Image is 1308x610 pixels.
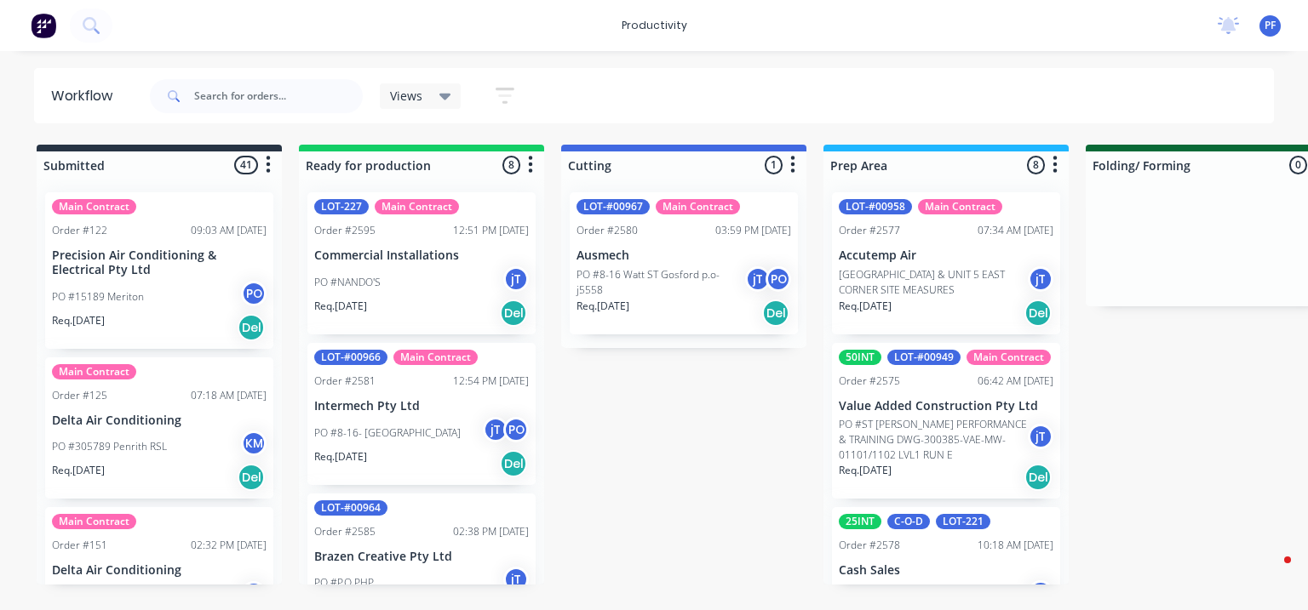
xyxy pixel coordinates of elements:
div: 10:18 AM [DATE] [978,538,1053,553]
p: Req. [DATE] [577,299,629,314]
div: Order #125 [52,388,107,403]
p: Req. [DATE] [314,299,367,314]
div: Order #2578 [839,538,900,553]
div: 50INTLOT-#00949Main ContractOrder #257506:42 AM [DATE]Value Added Construction Pty LtdPO #ST [PER... [832,343,1060,499]
p: [GEOGRAPHIC_DATA] & UNIT 5 EAST CORNER SITE MEASURES [839,267,1028,298]
p: PO #ST [PERSON_NAME] PERFORMANCE & TRAINING DWG-300385-VAE-MW-01101/1102 LVL1 RUN E [839,417,1028,463]
p: Delta Air Conditioning [52,563,267,578]
div: 03:59 PM [DATE] [715,223,791,238]
div: LOT-227 [314,199,369,214]
div: Order #2581 [314,373,376,389]
p: Brazen Creative Pty Ltd [314,550,529,564]
div: 06:42 AM [DATE] [978,373,1053,389]
div: 09:03 AM [DATE] [191,223,267,238]
div: Main ContractOrder #12507:18 AM [DATE]Delta Air ConditioningPO #305789 Penrith RSLKMReq.[DATE]Del [45,357,273,499]
div: LOT-#00949 [887,350,961,365]
div: Del [238,314,265,341]
div: jT [503,567,529,592]
input: Search for orders... [194,79,363,113]
div: Order #2577 [839,223,900,238]
div: Order #2585 [314,524,376,539]
p: Accutemp Air [839,248,1053,263]
p: Commercial Installations [314,248,529,263]
div: 07:18 AM [DATE] [191,388,267,403]
div: LOT-#00966Main ContractOrder #258112:54 PM [DATE]Intermech Pty LtdPO #8-16- [GEOGRAPHIC_DATA]jTPO... [307,343,536,485]
div: jT [1028,580,1053,606]
img: Factory [31,13,56,38]
div: Del [1024,464,1052,491]
p: PO #NANDO'S [314,275,381,290]
div: jT [1028,266,1053,292]
div: Main Contract [656,199,740,214]
p: Req. [DATE] [314,449,367,465]
div: jT [745,266,771,292]
div: Main ContractOrder #12209:03 AM [DATE]Precision Air Conditioning & Electrical Pty LtdPO #15189 Me... [45,192,273,349]
p: PO #8-16 Watt ST Gosford p.o- j5558 [577,267,745,298]
p: Req. [DATE] [839,463,892,478]
p: Value Added Construction Pty Ltd [839,399,1053,413]
p: Ausmech [577,248,791,263]
div: 07:34 AM [DATE] [978,223,1053,238]
span: Views [390,87,422,105]
div: Order #122 [52,223,107,238]
div: Order #2575 [839,373,900,389]
p: Delta Air Conditioning [52,413,267,428]
div: LOT-#00958 [839,199,912,214]
div: Del [500,450,527,477]
div: Main Contract [52,364,136,379]
div: LOT-#00964 [314,500,387,516]
div: PO [766,266,791,292]
p: PO #P.O PHP [314,575,374,590]
p: Cash Sales [839,563,1053,578]
div: PO [241,581,267,607]
p: Req. [DATE] [52,463,105,478]
iframe: Intercom live chat [1250,552,1291,593]
div: Main Contract [375,199,459,214]
p: PO #305789 Penrith RSL [52,439,167,454]
p: PO #8-16- [GEOGRAPHIC_DATA] [314,425,461,441]
div: 12:51 PM [DATE] [453,223,529,238]
div: jT [503,266,529,292]
div: Del [1024,299,1052,327]
div: LOT-#00967 [577,199,650,214]
div: Main Contract [52,199,136,214]
div: Order #2595 [314,223,376,238]
div: 02:32 PM [DATE] [191,538,267,553]
p: PO #15189 Meriton [52,289,144,305]
span: PF [1265,18,1276,33]
div: Del [762,299,789,327]
p: Precision Air Conditioning & Electrical Pty Ltd [52,248,267,277]
div: PO [503,417,529,442]
div: LOT-221 [936,514,990,529]
div: Main Contract [52,514,136,529]
div: Main Contract [967,350,1051,365]
div: jT [483,417,508,442]
div: Del [238,464,265,491]
div: KM [241,430,267,456]
div: Order #151 [52,538,107,553]
div: LOT-#00958Main ContractOrder #257707:34 AM [DATE]Accutemp Air[GEOGRAPHIC_DATA] & UNIT 5 EAST CORN... [832,192,1060,334]
div: Main Contract [918,199,1002,214]
div: PO [241,281,267,306]
div: Workflow [51,86,121,106]
p: Req. [DATE] [839,299,892,314]
div: 02:38 PM [DATE] [453,524,529,539]
div: productivity [613,13,696,38]
div: Main Contract [393,350,478,365]
div: LOT-227Main ContractOrder #259512:51 PM [DATE]Commercial InstallationsPO #NANDO'SjTReq.[DATE]Del [307,192,536,334]
div: Del [500,299,527,327]
p: Intermech Pty Ltd [314,399,529,413]
p: Req. [DATE] [52,313,105,328]
div: 50INT [839,350,881,365]
div: Order #2580 [577,223,638,238]
div: C-O-D [887,514,930,529]
div: jT [1028,424,1053,449]
div: LOT-#00967Main ContractOrder #258003:59 PM [DATE]AusmechPO #8-16 Watt ST Gosford p.o- j5558jTPORe... [570,192,798,334]
div: 12:54 PM [DATE] [453,373,529,389]
div: LOT-#00966 [314,350,387,365]
div: 25INT [839,514,881,529]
